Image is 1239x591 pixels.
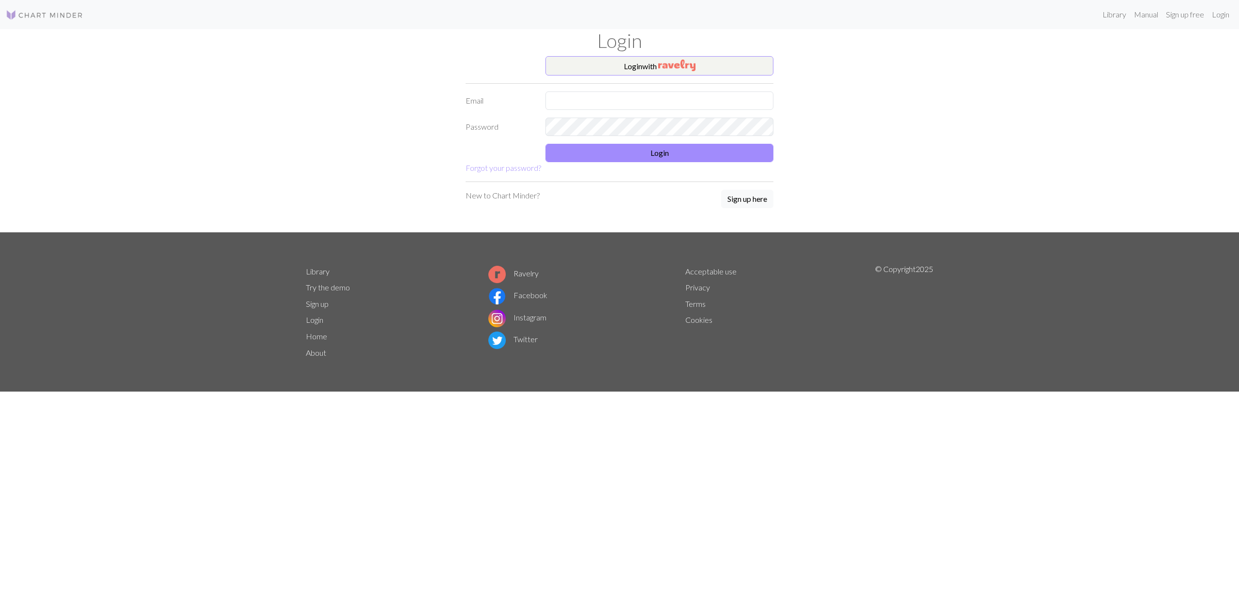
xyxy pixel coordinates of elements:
[545,144,773,162] button: Login
[306,267,330,276] a: Library
[6,9,83,21] img: Logo
[685,315,712,324] a: Cookies
[721,190,773,208] button: Sign up here
[1162,5,1208,24] a: Sign up free
[460,118,540,136] label: Password
[488,334,538,344] a: Twitter
[1208,5,1233,24] a: Login
[658,60,695,71] img: Ravelry
[306,283,350,292] a: Try the demo
[306,332,327,341] a: Home
[545,56,773,76] button: Loginwith
[466,190,540,201] p: New to Chart Minder?
[488,290,547,300] a: Facebook
[488,266,506,283] img: Ravelry logo
[685,267,737,276] a: Acceptable use
[306,348,326,357] a: About
[685,299,706,308] a: Terms
[460,91,540,110] label: Email
[306,299,329,308] a: Sign up
[1130,5,1162,24] a: Manual
[488,310,506,327] img: Instagram logo
[875,263,933,361] p: © Copyright 2025
[488,288,506,305] img: Facebook logo
[1099,5,1130,24] a: Library
[488,269,539,278] a: Ravelry
[685,283,710,292] a: Privacy
[306,315,323,324] a: Login
[721,190,773,209] a: Sign up here
[488,332,506,349] img: Twitter logo
[466,163,541,172] a: Forgot your password?
[300,29,939,52] h1: Login
[488,313,546,322] a: Instagram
